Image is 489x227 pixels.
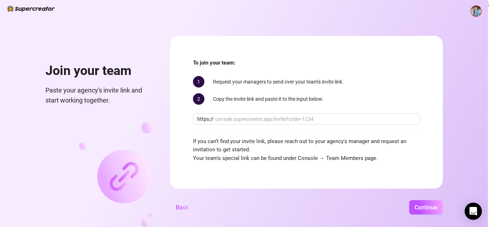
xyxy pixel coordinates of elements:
button: Continue [409,200,443,214]
img: logo [7,5,55,12]
span: 1 [193,76,204,88]
span: 2 [193,93,204,105]
div: Request your managers to send over your team’s invite link. [193,76,420,88]
button: Back [170,200,194,214]
input: console.supercreator.app/invite?code=1234 [215,115,416,123]
span: Paste your agency's invite link and start working together. [45,85,153,106]
span: If you can’t find your invite link, please reach out to your agency's manager and request an invi... [193,137,420,163]
strong: To join your team: [193,60,235,66]
div: Open Intercom Messenger [465,203,482,220]
span: https:// [197,115,214,123]
span: Back [176,204,188,211]
div: Copy the invite link and paste it to the input below: [193,93,420,105]
h1: Join your team [45,63,153,79]
img: ACg8ocJOhHnSdZ1etdLm-YGZfJJCheuTosNni68ony4jtk8uwwrrlwWq=s96-c [471,6,481,16]
span: Continue [415,204,437,211]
